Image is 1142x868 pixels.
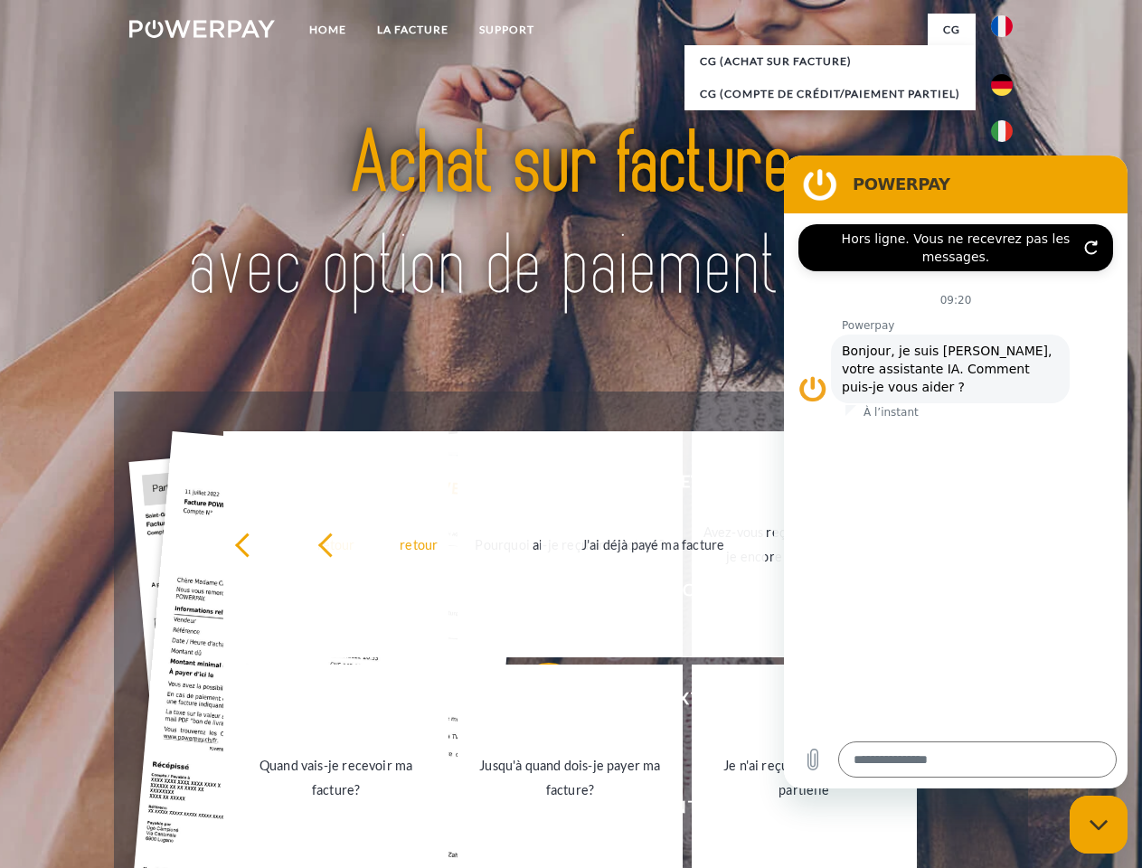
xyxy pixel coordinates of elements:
[552,532,755,556] div: J'ai déjà payé ma facture
[468,753,672,802] div: Jusqu'à quand dois-je payer ma facture?
[684,45,976,78] a: CG (achat sur facture)
[234,532,438,556] div: retour
[362,14,464,46] a: LA FACTURE
[784,156,1128,788] iframe: Fenêtre de messagerie
[684,78,976,110] a: CG (Compte de crédit/paiement partiel)
[317,532,521,556] div: retour
[928,14,976,46] a: CG
[991,120,1013,142] img: it
[234,753,438,802] div: Quand vais-je recevoir ma facture?
[129,20,275,38] img: logo-powerpay-white.svg
[703,753,906,802] div: Je n'ai reçu qu'une livraison partielle
[173,87,969,346] img: title-powerpay_fr.svg
[294,14,362,46] a: Home
[1070,796,1128,854] iframe: Bouton de lancement de la fenêtre de messagerie, conversation en cours
[991,15,1013,37] img: fr
[991,74,1013,96] img: de
[464,14,550,46] a: Support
